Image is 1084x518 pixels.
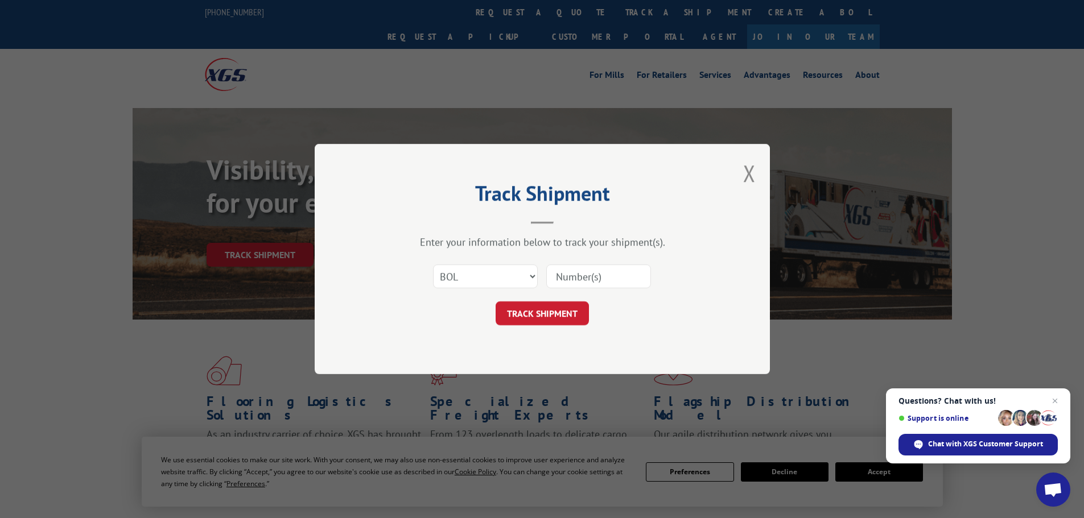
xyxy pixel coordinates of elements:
[1036,473,1070,507] div: Open chat
[928,439,1043,449] span: Chat with XGS Customer Support
[1048,394,1062,408] span: Close chat
[743,158,756,188] button: Close modal
[546,264,651,288] input: Number(s)
[898,396,1058,405] span: Questions? Chat with us!
[372,185,713,207] h2: Track Shipment
[898,434,1058,455] div: Chat with XGS Customer Support
[372,235,713,248] div: Enter your information below to track your shipment(s).
[496,301,589,325] button: TRACK SHIPMENT
[898,414,994,422] span: Support is online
